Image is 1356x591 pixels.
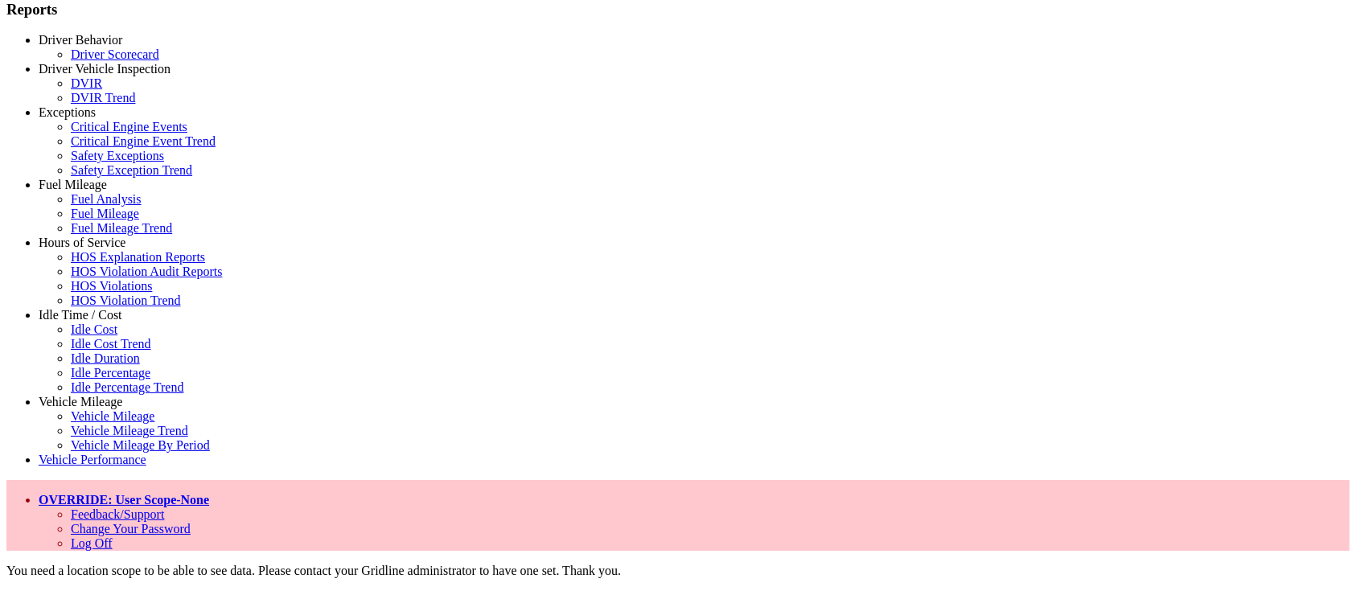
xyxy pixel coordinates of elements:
a: Driver Vehicle Inspection [39,62,171,76]
a: Exceptions [39,105,96,119]
a: Driver Scorecard [71,47,159,61]
a: Idle Time / Cost [39,308,122,322]
a: Vehicle Performance [39,453,146,466]
a: Driver Behavior [39,33,122,47]
a: Critical Engine Event Trend [71,134,216,148]
a: DVIR [71,76,102,90]
a: OVERRIDE: User Scope-None [39,493,209,507]
a: Critical Engine Events [71,120,187,133]
a: HOS Violation Audit Reports [71,265,223,278]
a: Fuel Mileage [39,178,107,191]
a: Idle Percentage [71,366,150,380]
a: Vehicle Mileage [39,395,122,408]
h3: Reports [6,1,1350,18]
a: Vehicle Mileage [71,409,154,423]
a: HOS Violation Trend [71,293,181,307]
a: Feedback/Support [71,507,164,521]
a: Vehicle Mileage By Period [71,438,210,452]
a: Idle Cost [71,322,117,336]
a: Change Your Password [71,522,191,536]
a: Idle Cost Trend [71,337,151,351]
a: Idle Duration [71,351,140,365]
a: Fuel Mileage Trend [71,221,172,235]
div: You need a location scope to be able to see data. Please contact your Gridline administrator to h... [6,564,1350,578]
a: Vehicle Mileage Trend [71,424,188,437]
a: Hours of Service [39,236,125,249]
a: HOS Explanation Reports [71,250,205,264]
a: Fuel Analysis [71,192,142,206]
a: Fuel Mileage [71,207,139,220]
a: HOS Violations [71,279,152,293]
a: Safety Exceptions [71,149,164,162]
a: DVIR Trend [71,91,135,105]
a: Log Off [71,536,113,550]
a: Idle Percentage Trend [71,380,183,394]
a: Safety Exception Trend [71,163,192,177]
